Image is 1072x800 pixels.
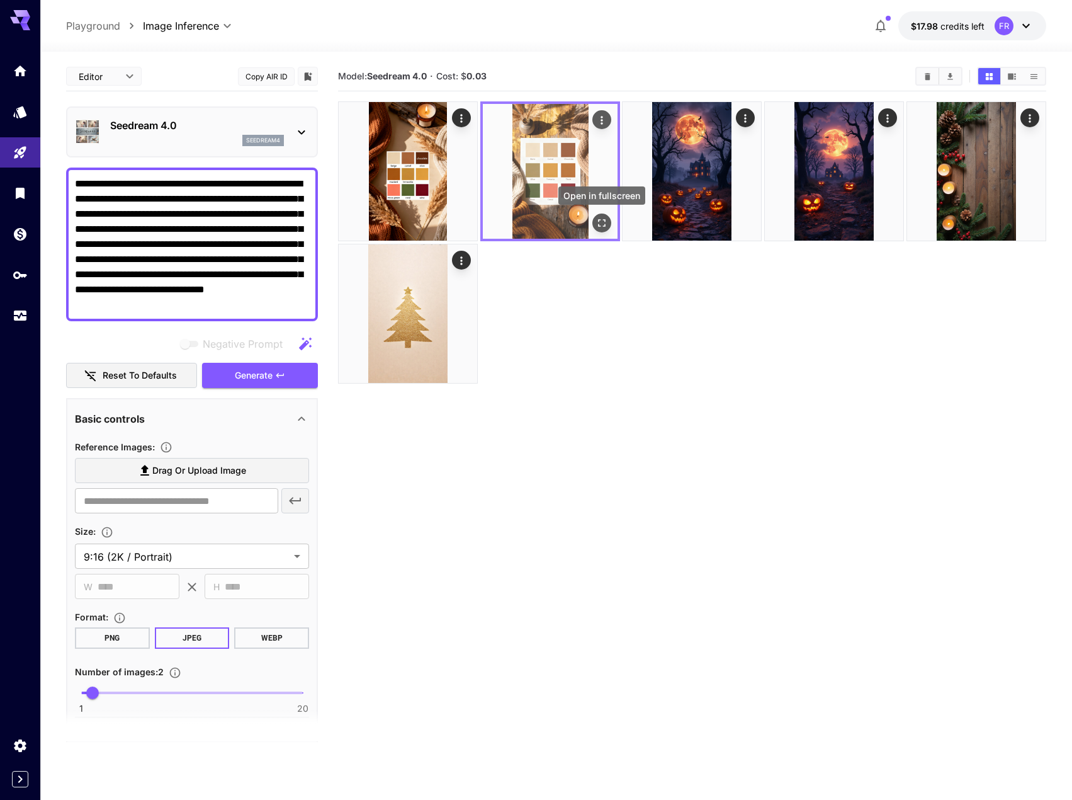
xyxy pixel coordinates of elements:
[75,526,96,537] span: Size :
[66,18,120,33] a: Playground
[483,104,618,239] img: 2Q==
[1023,68,1045,84] button: Show media in list view
[430,69,433,84] p: ·
[558,186,645,205] div: Open in fullscreen
[235,368,273,384] span: Generate
[246,136,280,145] p: seedream4
[367,71,427,81] b: Seedream 4.0
[302,69,313,84] button: Add to library
[75,113,309,151] div: Seedream 4.0seedream4
[110,118,284,133] p: Seedream 4.0
[452,251,471,270] div: Actions
[75,404,309,434] div: Basic controls
[13,104,28,120] div: Models
[13,226,28,242] div: Wallet
[339,244,477,383] img: 9k=
[75,627,150,649] button: PNG
[143,18,219,33] span: Image Inference
[213,580,220,594] span: H
[164,666,186,679] button: Specify how many images to generate in a single request. Each image generation will be charged se...
[202,363,318,389] button: Generate
[13,267,28,283] div: API Keys
[297,702,308,715] span: 20
[84,549,289,564] span: 9:16 (2K / Portrait)
[911,21,940,31] span: $17.98
[75,666,164,677] span: Number of images : 2
[13,185,28,201] div: Library
[915,67,962,86] div: Clear AllDownload All
[75,458,309,484] label: Drag or upload image
[66,363,197,389] button: Reset to defaults
[466,71,487,81] b: 0.03
[736,108,755,127] div: Actions
[238,67,295,86] button: Copy AIR ID
[155,627,230,649] button: JPEG
[1001,68,1023,84] button: Show media in video view
[911,20,985,33] div: $17.98018
[452,108,471,127] div: Actions
[995,16,1013,35] div: FR
[79,702,83,715] span: 1
[898,11,1046,40] button: $17.98018FR
[978,68,1000,84] button: Show media in grid view
[79,70,118,83] span: Editor
[940,21,985,31] span: credits left
[12,771,28,787] button: Expand sidebar
[75,612,108,622] span: Format :
[939,68,961,84] button: Download All
[178,336,293,351] span: Negative prompts are not compatible with the selected model.
[96,526,118,539] button: Adjust the dimensions of the generated image by specifying its width and height in pixels, or sel...
[13,738,28,753] div: Settings
[75,442,155,452] span: Reference Images :
[977,67,1046,86] div: Show media in grid viewShow media in video viewShow media in list view
[152,463,246,479] span: Drag or upload image
[13,63,28,79] div: Home
[623,102,761,241] img: 7UZwfIro9E1fv8PohIS96y63fIAAAAASUVORK5CYII=
[592,214,611,232] div: Open in fullscreen
[917,68,939,84] button: Clear All
[765,102,903,241] img: 2Q==
[907,102,1046,241] img: Z
[592,110,611,129] div: Actions
[84,580,93,594] span: W
[108,612,131,624] button: Choose the file format for the output image.
[878,108,897,127] div: Actions
[13,145,28,161] div: Playground
[1020,108,1039,127] div: Actions
[436,71,487,81] span: Cost: $
[13,308,28,324] div: Usage
[338,71,427,81] span: Model:
[155,441,178,454] button: Upload a reference image to guide the result. This is needed for Image-to-Image or Inpainting. Su...
[66,18,143,33] nav: breadcrumb
[203,336,283,351] span: Negative Prompt
[339,102,477,241] img: Z
[234,627,309,649] button: WEBP
[75,411,145,426] p: Basic controls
